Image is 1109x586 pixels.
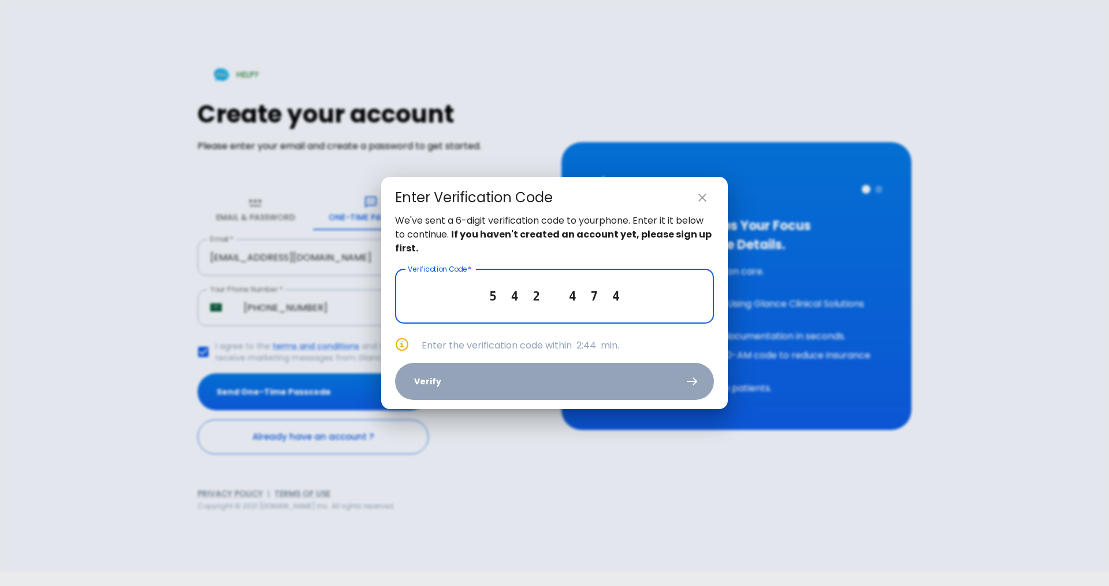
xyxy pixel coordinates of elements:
[395,228,712,255] strong: If you haven't created an account yet, please sign up first.
[395,188,553,207] div: Enter Verification Code
[691,186,714,209] button: close
[576,339,596,352] span: 2:44
[422,339,714,353] p: Enter the verification code within min.
[395,214,714,255] p: We've sent a 6-digit verification code to your phone . Enter it it below to continue.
